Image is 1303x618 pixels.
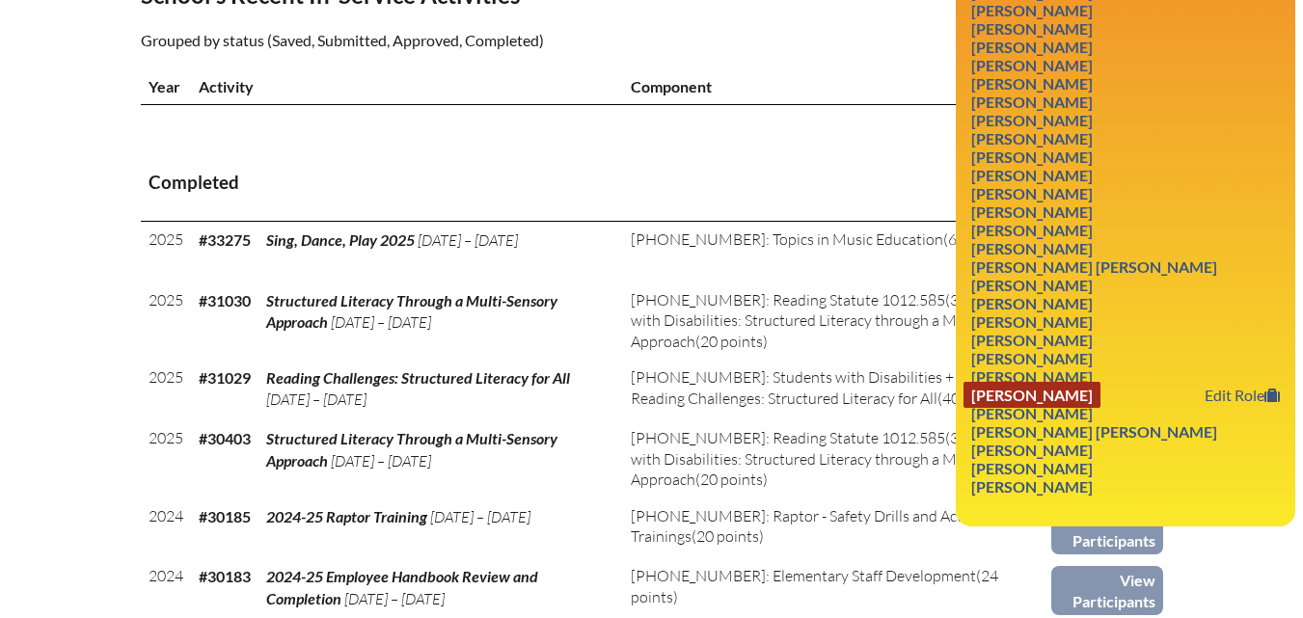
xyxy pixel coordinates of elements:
td: 2024 [141,498,191,559]
td: 2025 [141,360,191,420]
a: [PERSON_NAME] [964,382,1100,408]
a: Edit Role [1197,382,1288,408]
td: (20 points) [623,420,1052,497]
a: [PERSON_NAME] [964,144,1100,170]
a: [PERSON_NAME] [964,89,1100,115]
a: [PERSON_NAME] [964,345,1100,371]
a: [PERSON_NAME] [964,15,1100,41]
b: #31030 [199,291,251,309]
span: 2024-25 Employee Handbook Review and Completion [266,567,538,606]
a: View Participants [1051,566,1162,615]
a: [PERSON_NAME] [964,162,1100,188]
a: [PERSON_NAME] [964,290,1100,316]
span: [DATE] – [DATE] [266,390,366,409]
span: 2024-25 Raptor Training [266,507,427,525]
a: [PERSON_NAME] [964,52,1100,78]
a: [PERSON_NAME] [PERSON_NAME] [964,254,1225,280]
a: [PERSON_NAME] [964,70,1100,96]
a: [PERSON_NAME] [964,199,1100,225]
a: [PERSON_NAME] [964,455,1100,481]
b: #31029 [199,368,251,387]
a: [PERSON_NAME] [964,125,1100,151]
a: [PERSON_NAME] [964,180,1100,206]
span: Reading Challenges: Structured Literacy for All [266,368,570,387]
span: [DATE] – [DATE] [418,230,518,250]
th: Year [141,68,191,105]
a: [PERSON_NAME] [964,272,1100,298]
td: (40 points) [623,360,1052,420]
span: [PHONE_NUMBER]: Reading Statute 1012.585(3) + Students with Disabilities: Structured Literacy thr... [631,428,1038,489]
span: Sing, Dance, Play 2025 [266,230,415,249]
span: [PHONE_NUMBER]: Elementary Staff Development [631,566,976,585]
b: #30183 [199,567,251,585]
a: [PERSON_NAME] [964,107,1100,133]
span: Structured Literacy Through a Multi-Sensory Approach [266,291,557,331]
a: [PERSON_NAME] [964,309,1100,335]
td: 2025 [141,222,191,282]
span: [PHONE_NUMBER]: Students with Disabilities + Reading: Reading Challenges: Structured Literacy for... [631,367,1015,407]
span: Structured Literacy Through a Multi-Sensory Approach [266,429,557,469]
td: (60 points) [623,222,1052,282]
p: Grouped by status (Saved, Submitted, Approved, Completed) [141,28,820,53]
span: [PHONE_NUMBER]: Topics in Music Education [631,229,943,249]
h3: Completed [149,171,1155,195]
a: [PERSON_NAME] [964,437,1100,463]
a: [PERSON_NAME] [964,217,1100,243]
a: [PERSON_NAME] [964,235,1100,261]
b: #30185 [199,507,251,525]
td: (20 points) [623,282,1052,360]
b: #33275 [199,230,251,249]
a: [PERSON_NAME] [964,34,1100,60]
a: [PERSON_NAME] [PERSON_NAME] [964,418,1225,444]
span: [PHONE_NUMBER]: Raptor - Safety Drills and Active Shooter Trainings [631,506,1038,546]
span: [PHONE_NUMBER]: Reading Statute 1012.585(3) + Students with Disabilities: Structured Literacy thr... [631,290,1038,351]
th: Component [623,68,1052,105]
b: #30403 [199,429,251,447]
a: [PERSON_NAME] [964,473,1100,499]
a: [PERSON_NAME] [964,327,1100,353]
td: (20 points) [623,498,1052,559]
span: [DATE] – [DATE] [331,451,431,470]
span: [DATE] – [DATE] [344,589,445,608]
span: [DATE] – [DATE] [430,507,530,526]
td: 2025 [141,282,191,360]
th: Activity [191,68,623,105]
td: 2025 [141,420,191,497]
a: [PERSON_NAME] [964,400,1100,426]
a: [PERSON_NAME] [964,363,1100,390]
span: [DATE] – [DATE] [331,312,431,332]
